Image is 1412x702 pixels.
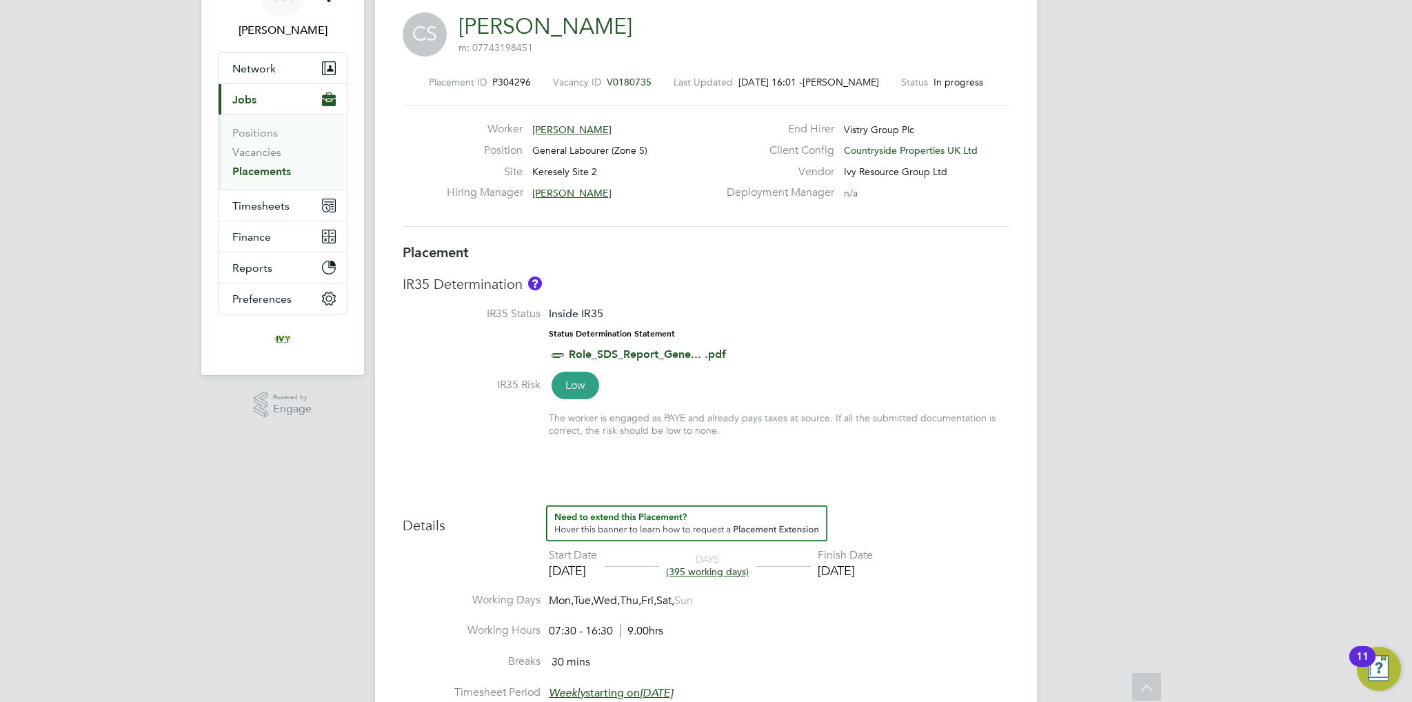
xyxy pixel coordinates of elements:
[674,594,693,608] span: Sun
[403,378,541,392] label: IR35 Risk
[569,348,726,361] a: Role_SDS_Report_Gene... .pdf
[403,685,541,700] label: Timesheet Period
[219,283,347,314] button: Preferences
[403,593,541,608] label: Working Days
[553,76,601,88] label: Vacancy ID
[620,594,641,608] span: Thu,
[232,292,292,305] span: Preferences
[218,22,347,39] span: Tom Harvey
[232,146,281,159] a: Vacancies
[458,41,533,54] span: m: 07743198451
[901,76,928,88] label: Status
[640,686,673,700] em: [DATE]
[403,307,541,321] label: IR35 Status
[803,76,879,88] span: [PERSON_NAME]
[232,165,291,178] a: Placements
[492,76,531,88] span: P304296
[549,686,673,700] span: starting on
[447,122,523,137] label: Worker
[549,412,1009,437] div: The worker is engaged as PAYE and already pays taxes at source. If all the submitted documentatio...
[1357,647,1401,691] button: Open Resource Center, 11 new notifications
[818,548,873,563] div: Finish Date
[532,166,597,178] span: Keresely Site 2
[232,230,271,243] span: Finance
[403,244,469,261] b: Placement
[607,76,652,88] span: V0180735
[219,53,347,83] button: Network
[232,261,272,274] span: Reports
[549,594,574,608] span: Mon,
[659,553,756,578] div: DAYS
[546,505,827,541] button: How to extend a Placement?
[549,307,603,320] span: Inside IR35
[458,13,632,40] a: [PERSON_NAME]
[549,329,675,339] strong: Status Determination Statement
[232,93,256,106] span: Jobs
[844,187,858,199] span: n/a
[844,166,947,178] span: Ivy Resource Group Ltd
[844,144,978,157] span: Countryside Properties UK Ltd
[620,624,663,638] span: 9.00hrs
[218,328,347,350] a: Go to home page
[552,372,599,399] span: Low
[718,185,834,200] label: Deployment Manager
[447,143,523,158] label: Position
[641,594,656,608] span: Fri,
[528,277,542,290] button: About IR35
[549,686,585,700] em: Weekly
[403,623,541,638] label: Working Hours
[429,76,487,88] label: Placement ID
[718,165,834,179] label: Vendor
[532,144,647,157] span: General Labourer (Zone 5)
[656,594,674,608] span: Sat,
[666,565,749,578] span: (395 working days)
[447,165,523,179] label: Site
[254,392,312,418] a: Powered byEngage
[403,505,1009,534] h3: Details
[549,624,663,639] div: 07:30 - 16:30
[447,185,523,200] label: Hiring Manager
[818,563,873,579] div: [DATE]
[219,190,347,221] button: Timesheets
[219,114,347,190] div: Jobs
[273,403,312,415] span: Engage
[718,143,834,158] label: Client Config
[232,62,276,75] span: Network
[844,123,914,136] span: Vistry Group Plc
[594,594,620,608] span: Wed,
[532,123,612,136] span: [PERSON_NAME]
[549,563,597,579] div: [DATE]
[403,654,541,669] label: Breaks
[219,252,347,283] button: Reports
[532,187,612,199] span: [PERSON_NAME]
[552,655,590,669] span: 30 mins
[403,275,1009,293] h3: IR35 Determination
[1356,656,1369,674] div: 11
[272,328,294,350] img: ivyresourcegroup-logo-retina.png
[574,594,594,608] span: Tue,
[674,76,733,88] label: Last Updated
[934,76,983,88] span: In progress
[232,126,278,139] a: Positions
[549,548,597,563] div: Start Date
[232,199,290,212] span: Timesheets
[738,76,803,88] span: [DATE] 16:01 -
[403,12,447,57] span: CS
[219,221,347,252] button: Finance
[273,392,312,403] span: Powered by
[219,84,347,114] button: Jobs
[718,122,834,137] label: End Hirer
